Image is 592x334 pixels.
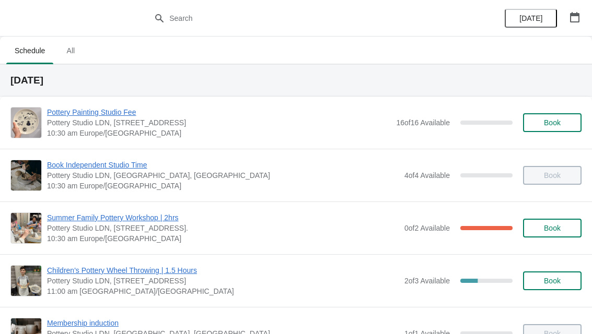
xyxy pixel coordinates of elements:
button: Book [523,271,582,290]
h2: [DATE] [10,75,582,86]
span: Membership induction [47,318,399,328]
span: 11:00 am [GEOGRAPHIC_DATA]/[GEOGRAPHIC_DATA] [47,286,399,296]
span: 10:30 am Europe/[GEOGRAPHIC_DATA] [47,181,399,191]
span: Pottery Studio LDN, [GEOGRAPHIC_DATA], [GEOGRAPHIC_DATA] [47,170,399,181]
span: 10:30 am Europe/[GEOGRAPHIC_DATA] [47,233,399,244]
span: Schedule [6,41,53,60]
span: Pottery Studio LDN, [STREET_ADDRESS] [47,117,391,128]
span: Book [544,118,561,127]
span: Pottery Studio LDN, [STREET_ADDRESS]. [47,223,399,233]
span: Children's Pottery Wheel Throwing | 1.5 Hours [47,265,399,276]
span: 16 of 16 Available [396,118,450,127]
span: Book [544,277,561,285]
span: 0 of 2 Available [404,224,450,232]
img: Summer Family Pottery Workshop | 2hrs | Pottery Studio LDN, unit 1.3, 10 Monro Way, North Greenwi... [11,213,41,243]
span: 2 of 3 Available [404,277,450,285]
input: Search [169,9,444,28]
span: [DATE] [519,14,542,22]
span: 4 of 4 Available [404,171,450,180]
span: Pottery Studio LDN, [STREET_ADDRESS] [47,276,399,286]
img: Children's Pottery Wheel Throwing | 1.5 Hours | Pottery Studio LDN, 1.3, Building A4, 10 Monro Wa... [11,266,41,296]
button: Book [523,113,582,132]
img: Pottery Painting Studio Fee | Pottery Studio LDN, Unit 1.3, Building A4, 10 Monro Way, London, SE... [11,108,41,138]
span: Book Independent Studio Time [47,160,399,170]
span: Pottery Painting Studio Fee [47,107,391,117]
button: Book [523,219,582,237]
span: Summer Family Pottery Workshop | 2hrs [47,212,399,223]
button: [DATE] [505,9,557,28]
span: Book [544,224,561,232]
span: 10:30 am Europe/[GEOGRAPHIC_DATA] [47,128,391,138]
img: Book Independent Studio Time | Pottery Studio LDN, London, UK | 10:30 am Europe/London [11,160,41,190]
span: All [57,41,84,60]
